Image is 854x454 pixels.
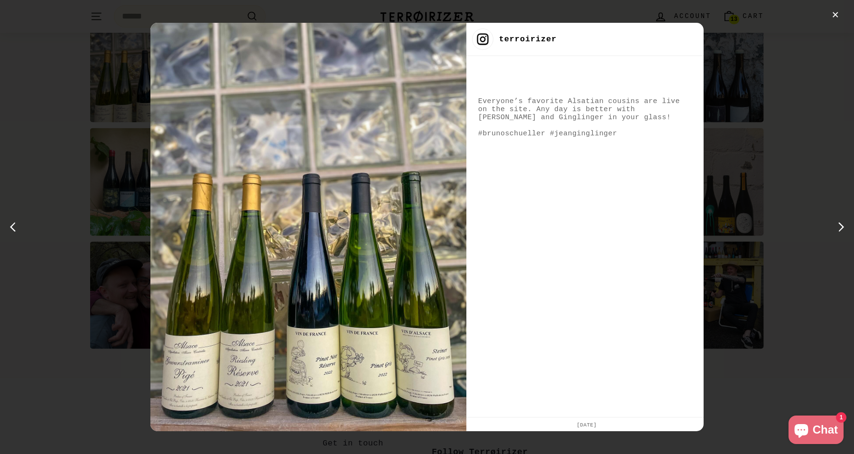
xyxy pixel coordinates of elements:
[786,416,846,446] inbox-online-store-chat: Shopify online store chat
[828,8,843,22] div: close button
[499,34,557,45] div: terroirizer
[478,97,692,138] div: Everyone’s favorite Alsatian cousins are live on the site. Any day is better with [PERSON_NAME] a...
[573,422,597,428] span: [DATE]
[832,219,847,235] div: next post
[499,34,557,45] a: Opens @terroirizer Instagram profile on a new window
[7,219,22,235] div: previous post
[150,23,703,431] div: Instagram post details
[472,28,493,50] img: Instagram profile picture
